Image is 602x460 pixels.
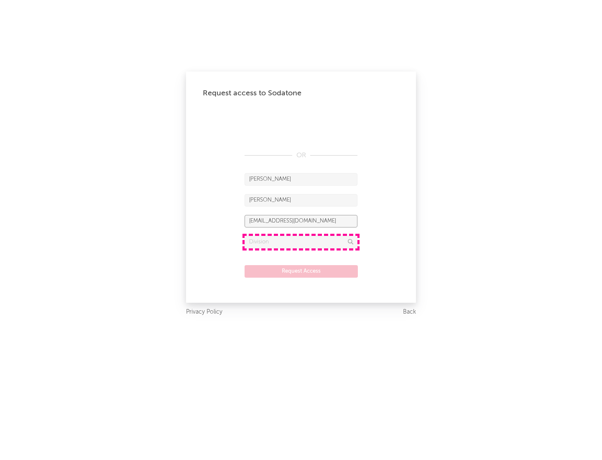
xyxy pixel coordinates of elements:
[245,194,357,207] input: Last Name
[245,265,358,278] button: Request Access
[245,236,357,248] input: Division
[203,88,399,98] div: Request access to Sodatone
[403,307,416,317] a: Back
[186,307,222,317] a: Privacy Policy
[245,215,357,227] input: Email
[245,151,357,161] div: OR
[245,173,357,186] input: First Name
